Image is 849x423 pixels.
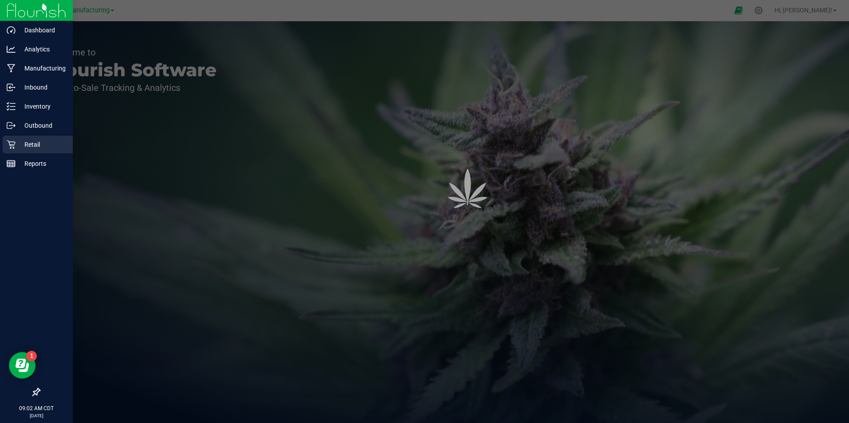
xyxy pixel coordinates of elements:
inline-svg: Inventory [7,102,16,111]
inline-svg: Manufacturing [7,64,16,73]
inline-svg: Dashboard [7,26,16,35]
p: 09:02 AM CDT [4,404,69,412]
inline-svg: Analytics [7,45,16,54]
p: Dashboard [16,25,69,35]
p: Outbound [16,120,69,131]
p: Analytics [16,44,69,55]
p: Retail [16,139,69,150]
p: Inbound [16,82,69,93]
iframe: Resource center unread badge [26,351,37,361]
p: Manufacturing [16,63,69,74]
inline-svg: Retail [7,140,16,149]
iframe: Resource center [9,352,36,379]
inline-svg: Inbound [7,83,16,92]
p: [DATE] [4,412,69,419]
inline-svg: Reports [7,159,16,168]
p: Reports [16,158,69,169]
inline-svg: Outbound [7,121,16,130]
p: Inventory [16,101,69,112]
